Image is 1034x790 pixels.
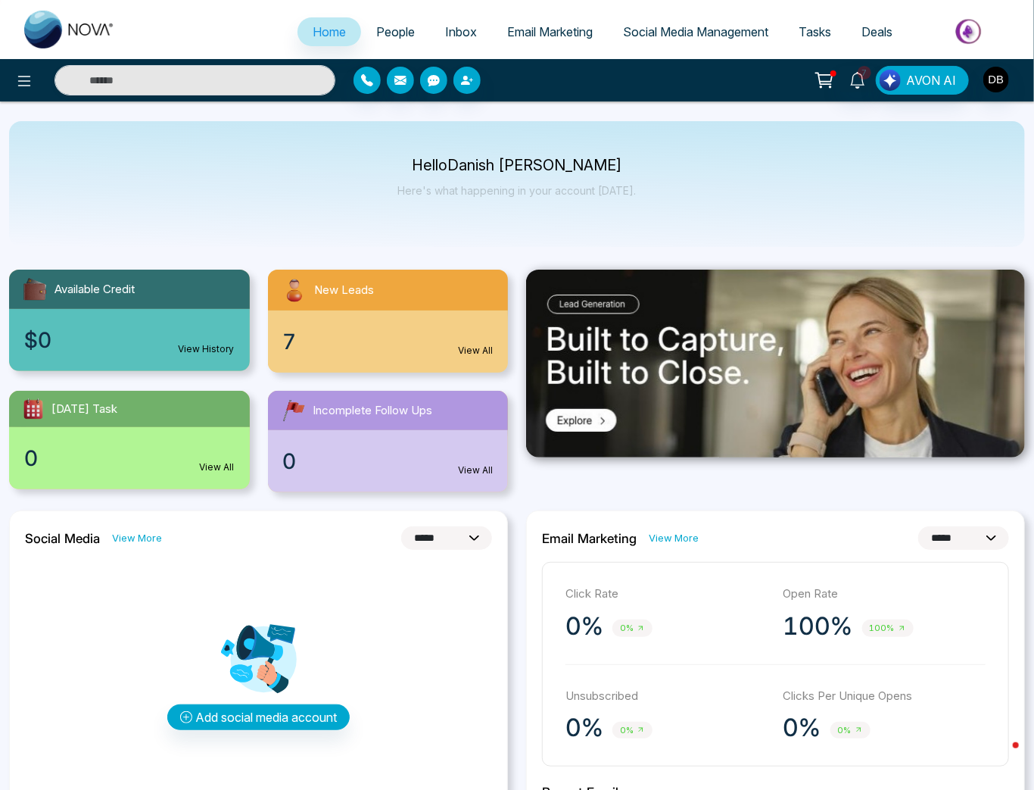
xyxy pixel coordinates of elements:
img: User Avatar [983,67,1009,92]
p: 0% [783,713,821,743]
a: View History [179,342,235,356]
a: Email Marketing [492,17,608,46]
span: AVON AI [906,71,956,89]
span: $0 [24,324,51,356]
a: Deals [846,17,908,46]
iframe: Intercom live chat [983,738,1019,775]
img: Lead Flow [880,70,901,91]
span: [DATE] Task [51,401,117,418]
p: Here's what happening in your account [DATE]. [398,184,637,197]
span: 7 [283,326,297,358]
p: Click Rate [565,585,768,603]
a: New Leads7View All [259,270,518,373]
a: View All [458,464,493,477]
a: View All [200,461,235,474]
a: Home [297,17,361,46]
button: Add social media account [167,704,350,730]
p: Open Rate [783,585,986,603]
h2: Social Media [25,531,100,546]
a: View All [458,344,493,358]
img: todayTask.svg [21,397,45,421]
span: 0% [612,620,652,637]
span: 0% [830,722,870,739]
img: Nova CRM Logo [24,11,115,48]
p: 0% [565,611,603,642]
p: Hello Danish [PERSON_NAME] [398,159,637,172]
img: Analytics png [221,621,297,697]
span: Available Credit [55,281,135,298]
p: 0% [565,713,603,743]
img: followUps.svg [280,397,307,424]
span: Incomplete Follow Ups [313,402,433,420]
span: Home [313,24,346,39]
span: 100% [862,620,914,637]
span: Deals [861,24,892,39]
a: View More [649,531,699,545]
h2: Email Marketing [542,531,637,546]
span: Inbox [445,24,477,39]
a: Inbox [430,17,492,46]
span: 7 [858,66,871,80]
a: Tasks [783,17,846,46]
a: View More [112,531,162,545]
span: Email Marketing [507,24,593,39]
img: newLeads.svg [280,276,309,304]
span: Social Media Management [623,24,768,39]
span: 0 [24,442,38,474]
a: 7 [839,66,876,92]
p: Unsubscribed [565,688,768,705]
span: 0% [612,722,652,739]
a: People [361,17,430,46]
span: New Leads [315,282,375,299]
img: . [526,270,1025,457]
button: AVON AI [876,66,969,95]
img: availableCredit.svg [21,276,48,303]
span: 0 [283,445,297,477]
span: People [376,24,415,39]
p: Clicks Per Unique Opens [783,688,986,705]
a: Incomplete Follow Ups0View All [259,391,518,492]
img: Market-place.gif [915,14,1025,48]
span: Tasks [799,24,831,39]
p: 100% [783,611,853,642]
a: Social Media Management [608,17,783,46]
